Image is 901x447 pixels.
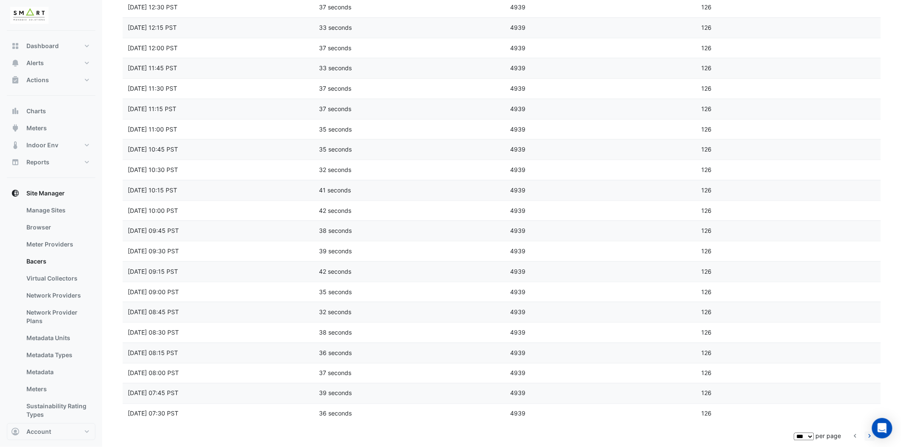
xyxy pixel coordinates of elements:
[7,103,95,120] button: Charts
[702,85,712,92] span: 126
[128,44,178,52] span: Tue 12-Aug-2025 05:00 BST
[511,288,526,295] span: 4939
[792,432,841,441] div: per page
[128,247,179,255] span: Tue 12-Aug-2025 02:30 BST
[872,418,892,438] div: Open Intercom Messenger
[11,189,20,198] app-icon: Site Manager
[11,141,20,149] app-icon: Indoor Env
[511,24,526,31] span: 4939
[26,76,49,84] span: Actions
[511,410,526,417] span: 4939
[128,85,177,92] span: Tue 12-Aug-2025 04:30 BST
[26,427,51,436] span: Account
[511,3,526,11] span: 4939
[7,37,95,54] button: Dashboard
[26,59,44,67] span: Alerts
[128,186,177,194] span: Tue 12-Aug-2025 03:15 BST
[511,44,526,52] span: 4939
[20,347,95,364] a: Metadata Types
[314,43,505,53] div: 37 seconds
[20,330,95,347] a: Metadata Units
[128,370,179,377] span: Tue 12-Aug-2025 01:00 BST
[702,146,712,153] span: 126
[511,146,526,153] span: 4939
[11,59,20,67] app-icon: Alerts
[128,227,179,234] span: Tue 12-Aug-2025 02:45 BST
[702,166,712,173] span: 126
[314,389,505,398] div: 39 seconds
[702,410,712,417] span: 126
[11,107,20,115] app-icon: Charts
[128,288,179,295] span: Tue 12-Aug-2025 02:00 BST
[511,390,526,397] span: 4939
[702,227,712,234] span: 126
[20,304,95,330] a: Network Provider Plans
[26,141,58,149] span: Indoor Env
[314,226,505,236] div: 38 seconds
[511,370,526,377] span: 4939
[7,137,95,154] button: Indoor Env
[314,3,505,12] div: 37 seconds
[702,247,712,255] span: 126
[702,349,712,356] span: 126
[11,42,20,50] app-icon: Dashboard
[11,124,20,132] app-icon: Meters
[128,146,178,153] span: Tue 12-Aug-2025 03:45 BST
[11,158,20,166] app-icon: Reports
[11,76,20,84] app-icon: Actions
[10,7,49,24] img: Company Logo
[511,308,526,315] span: 4939
[7,202,95,427] div: Site Manager
[865,432,875,441] a: go to next page
[314,125,505,135] div: 35 seconds
[511,186,526,194] span: 4939
[511,329,526,336] span: 4939
[702,186,712,194] span: 126
[128,64,177,72] span: Tue 12-Aug-2025 04:45 BST
[314,206,505,216] div: 42 seconds
[511,126,526,133] span: 4939
[7,423,95,440] button: Account
[511,85,526,92] span: 4939
[511,105,526,112] span: 4939
[702,268,712,275] span: 126
[511,247,526,255] span: 4939
[128,166,178,173] span: Tue 12-Aug-2025 03:30 BST
[850,432,861,441] a: go to previous page
[702,370,712,377] span: 126
[128,105,176,112] span: Tue 12-Aug-2025 04:15 BST
[128,3,178,11] span: Tue 12-Aug-2025 05:30 BST
[20,270,95,287] a: Virtual Collectors
[26,42,59,50] span: Dashboard
[7,54,95,72] button: Alerts
[702,308,712,315] span: 126
[702,64,712,72] span: 126
[128,126,177,133] span: Tue 12-Aug-2025 04:00 BST
[20,364,95,381] a: Metadata
[20,219,95,236] a: Browser
[314,307,505,317] div: 32 seconds
[20,202,95,219] a: Manage Sites
[314,328,505,338] div: 38 seconds
[26,158,49,166] span: Reports
[702,24,712,31] span: 126
[20,381,95,398] a: Meters
[511,349,526,356] span: 4939
[511,64,526,72] span: 4939
[314,287,505,297] div: 35 seconds
[702,329,712,336] span: 126
[702,44,712,52] span: 126
[20,398,95,423] a: Sustainability Rating Types
[702,390,712,397] span: 126
[26,189,65,198] span: Site Manager
[511,207,526,214] span: 4939
[128,390,178,397] span: Tue 12-Aug-2025 00:45 BST
[128,349,178,356] span: Tue 12-Aug-2025 01:15 BST
[26,107,46,115] span: Charts
[702,3,712,11] span: 126
[7,154,95,171] button: Reports
[314,165,505,175] div: 32 seconds
[7,185,95,202] button: Site Manager
[128,410,178,417] span: Tue 12-Aug-2025 00:30 BST
[20,236,95,253] a: Meter Providers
